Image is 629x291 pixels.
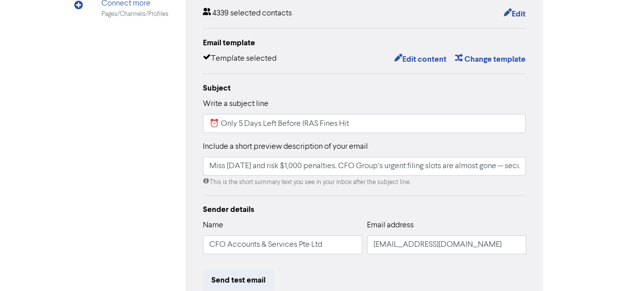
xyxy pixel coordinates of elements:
[203,82,526,94] div: Subject
[203,219,223,231] label: Name
[203,98,269,110] label: Write a subject line
[393,53,447,66] button: Edit content
[203,7,292,20] div: 4339 selected contacts
[203,203,526,215] div: Sender details
[203,53,276,66] div: Template selected
[203,178,526,187] div: This is the short summary text you see in your inbox after the subject line.
[367,219,414,231] label: Email address
[101,9,169,19] div: Pages/Channels/Profiles
[203,141,368,153] label: Include a short preview description of your email
[579,243,629,291] iframe: Chat Widget
[503,7,526,20] button: Edit
[203,37,526,49] div: Email template
[454,53,526,66] button: Change template
[203,270,274,291] button: Send test email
